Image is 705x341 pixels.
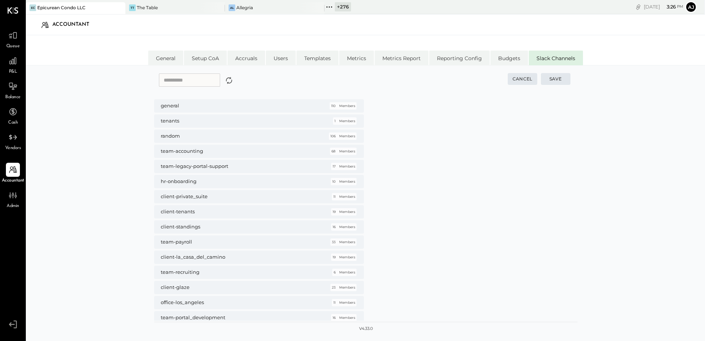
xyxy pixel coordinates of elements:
[137,4,158,11] div: The Table
[339,179,355,184] p: Members
[52,19,97,31] div: Accountant
[236,4,253,11] div: Allegria
[161,284,319,291] h5: client-glaze
[333,164,336,169] h6: 17
[266,51,296,65] li: Users
[339,51,374,65] li: Metrics
[339,194,355,199] p: Members
[5,94,21,101] span: Balance
[333,225,336,229] h6: 16
[339,134,355,138] p: Members
[508,73,537,85] button: Cancel
[161,239,319,245] h5: team-payroll
[9,69,17,75] span: P&L
[2,178,24,184] span: Accountant
[333,316,336,320] h6: 16
[339,225,355,229] p: Members
[339,285,355,290] p: Members
[644,3,683,10] div: [DATE]
[429,51,490,65] li: Reporting Config
[296,51,338,65] li: Templates
[339,270,355,275] p: Members
[339,255,355,259] p: Members
[161,299,319,306] h5: office-los_angeles
[529,51,583,65] li: Slack Channels
[0,28,25,50] a: Queue
[129,4,136,11] div: TT
[330,134,336,138] h6: 106
[339,104,355,108] p: Members
[339,300,355,305] p: Members
[339,119,355,123] p: Members
[0,79,25,101] a: Balance
[332,240,336,244] h6: 33
[334,270,336,275] h6: 6
[6,43,20,50] span: Queue
[161,133,319,139] h5: random
[0,163,25,184] a: Accountant
[541,73,570,85] button: Save
[8,120,18,126] span: Cash
[331,149,336,154] h6: 68
[0,105,25,126] a: Cash
[148,51,183,65] li: General
[5,145,21,152] span: Vendors
[359,326,373,332] div: v 4.33.0
[334,119,336,123] h6: 1
[161,193,319,200] h5: client-private_suite
[339,316,355,320] p: Members
[635,3,642,11] div: copy link
[161,269,319,276] h5: team-recruiting
[490,51,528,65] li: Budgets
[339,240,355,244] p: Members
[335,2,351,11] div: + 276
[333,255,336,259] h6: 19
[331,104,336,108] h6: 110
[161,148,319,155] h5: team-accounting
[228,51,265,65] li: Accruals
[375,51,428,65] li: Metrics Report
[161,178,319,185] h5: hr-onboarding
[0,188,25,210] a: Admin
[161,163,319,170] h5: team-legacy-portal-support
[161,209,319,215] h5: client-tenants
[29,4,36,11] div: EC
[0,130,25,152] a: Vendors
[161,118,319,124] h5: tenants
[332,179,336,184] h6: 10
[229,4,235,11] div: Al
[333,210,336,214] h6: 19
[161,224,319,230] h5: client-standings
[332,285,336,290] h6: 23
[161,314,319,321] h5: team-portal_development
[333,194,336,199] h6: 11
[339,164,355,169] p: Members
[339,149,355,154] p: Members
[161,254,319,261] h5: client-la_casa_del_camino
[333,300,336,305] h6: 11
[37,4,86,11] div: Epicurean Condo LLC
[685,1,697,13] button: Aj
[184,51,227,65] li: Setup CoA
[161,103,319,109] h5: general
[7,203,19,210] span: Admin
[0,54,25,75] a: P&L
[339,210,355,214] p: Members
